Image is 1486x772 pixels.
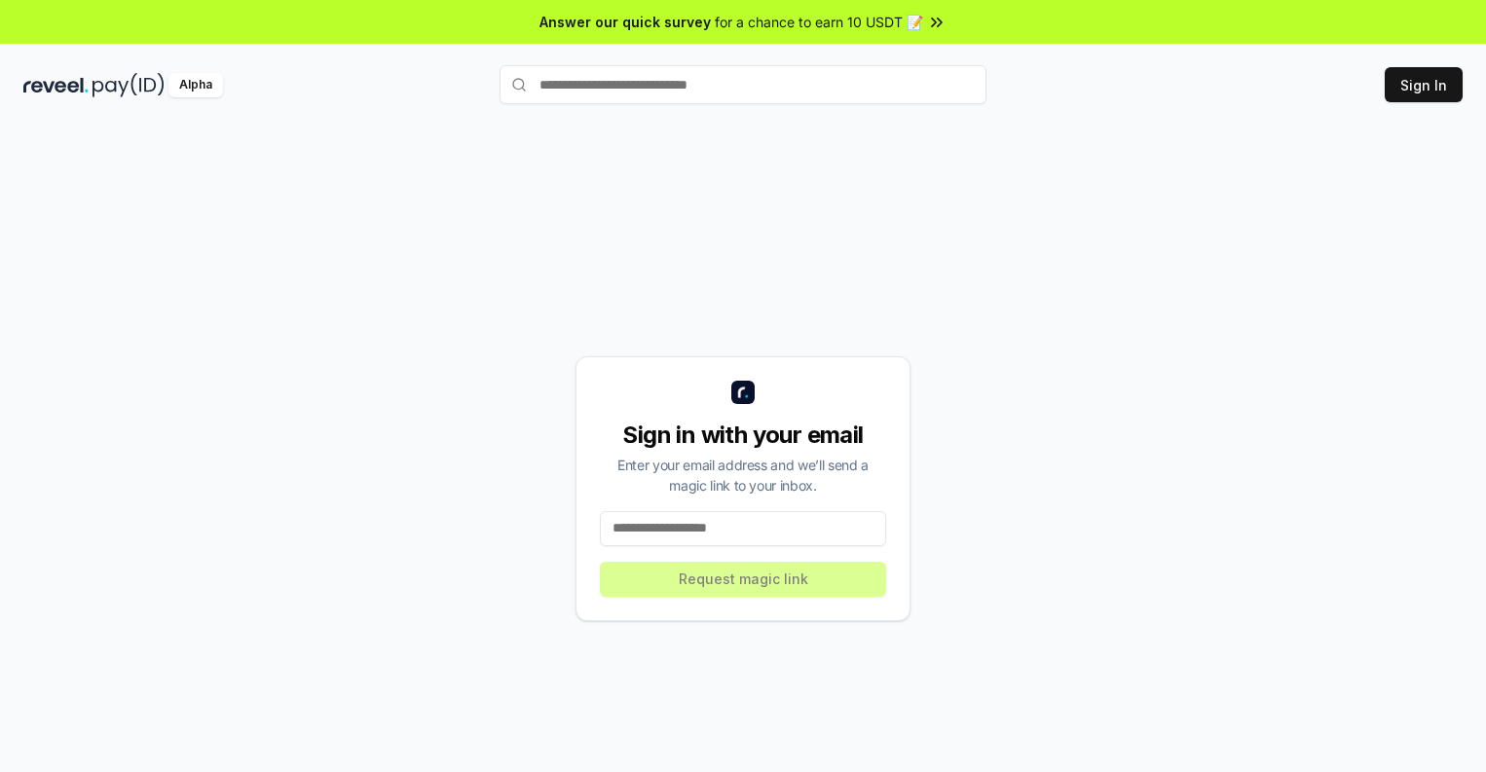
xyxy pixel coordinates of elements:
[715,12,923,32] span: for a chance to earn 10 USDT 📝
[600,420,886,451] div: Sign in with your email
[731,381,755,404] img: logo_small
[539,12,711,32] span: Answer our quick survey
[168,73,223,97] div: Alpha
[600,455,886,496] div: Enter your email address and we’ll send a magic link to your inbox.
[1385,67,1463,102] button: Sign In
[93,73,165,97] img: pay_id
[23,73,89,97] img: reveel_dark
